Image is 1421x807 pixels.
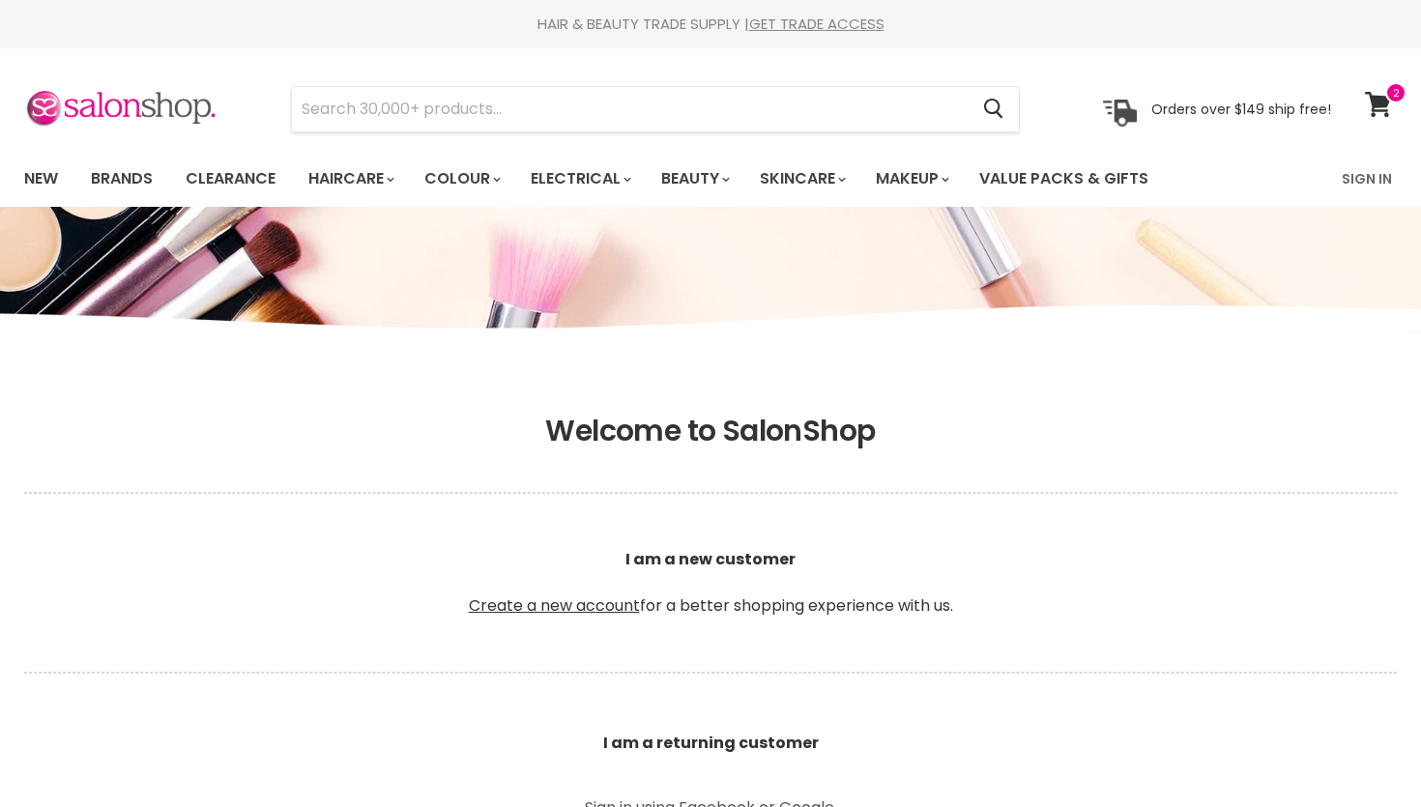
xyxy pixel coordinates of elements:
a: Clearance [171,159,290,199]
a: Colour [410,159,512,199]
a: Makeup [861,159,961,199]
h1: Welcome to SalonShop [24,414,1397,448]
a: Haircare [294,159,406,199]
form: Product [291,86,1020,132]
p: for a better shopping experience with us. [24,502,1397,664]
input: Search [292,87,968,131]
a: GET TRADE ACCESS [749,14,884,34]
ul: Main menu [10,151,1247,207]
button: Search [968,87,1019,131]
b: I am a new customer [625,548,796,570]
a: Brands [76,159,167,199]
a: Sign In [1330,159,1404,199]
a: Skincare [745,159,857,199]
b: I am a returning customer [603,732,819,754]
p: Orders over $149 ship free! [1151,100,1331,117]
a: Electrical [516,159,643,199]
a: New [10,159,72,199]
a: Beauty [647,159,741,199]
a: Value Packs & Gifts [965,159,1163,199]
a: Create a new account [469,594,640,617]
